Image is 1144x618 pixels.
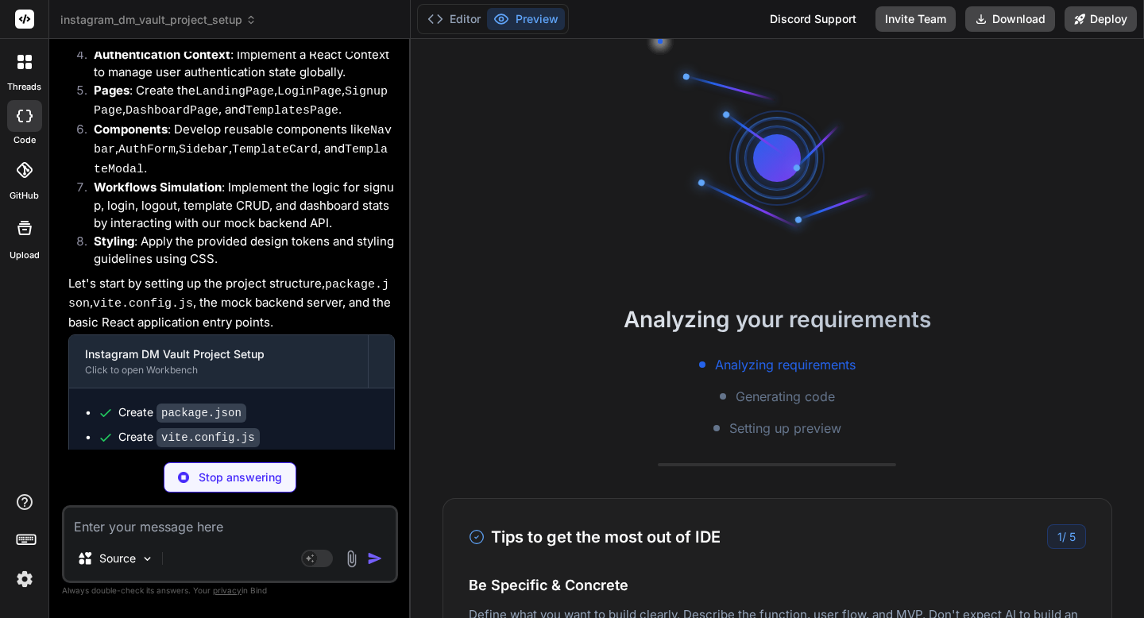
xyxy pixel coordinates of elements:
[94,122,168,137] strong: Components
[11,566,38,593] img: settings
[487,8,565,30] button: Preview
[69,335,368,388] button: Instagram DM Vault Project SetupClick to open Workbench
[199,469,282,485] p: Stop answering
[68,275,395,332] p: Let's start by setting up the project structure, , , the mock backend server, and the basic React...
[729,419,841,438] span: Setting up preview
[469,525,721,549] h3: Tips to get the most out of IDE
[10,249,40,262] label: Upload
[94,180,222,195] strong: Workflows Simulation
[157,428,260,447] code: vite.config.js
[157,404,246,423] code: package.json
[736,387,835,406] span: Generating code
[81,46,395,82] li: : Implement a React Context to manage user authentication state globally.
[60,12,257,28] span: instagram_dm_vault_project_setup
[965,6,1055,32] button: Download
[99,550,136,566] p: Source
[342,550,361,568] img: attachment
[1069,530,1076,543] span: 5
[421,8,487,30] button: Editor
[85,364,352,377] div: Click to open Workbench
[85,346,352,362] div: Instagram DM Vault Project Setup
[469,574,1086,596] h4: Be Specific & Concrete
[213,585,242,595] span: privacy
[118,404,246,421] div: Create
[93,297,193,311] code: vite.config.js
[10,189,39,203] label: GitHub
[875,6,956,32] button: Invite Team
[118,143,176,156] code: AuthForm
[126,104,218,118] code: DashboardPage
[62,583,398,598] p: Always double-check its answers. Your in Bind
[760,6,866,32] div: Discord Support
[232,143,318,156] code: TemplateCard
[94,47,230,62] strong: Authentication Context
[367,550,383,566] img: icon
[14,133,36,147] label: code
[277,85,342,98] code: LoginPage
[245,104,338,118] code: TemplatesPage
[81,179,395,233] li: : Implement the logic for signup, login, logout, template CRUD, and dashboard stats by interactin...
[1047,524,1086,549] div: /
[715,355,856,374] span: Analyzing requirements
[81,233,395,268] li: : Apply the provided design tokens and styling guidelines using CSS.
[195,85,274,98] code: LandingPage
[1065,6,1137,32] button: Deploy
[118,429,260,446] div: Create
[179,143,229,156] code: Sidebar
[1057,530,1062,543] span: 1
[7,80,41,94] label: threads
[94,234,134,249] strong: Styling
[141,552,154,566] img: Pick Models
[81,82,395,121] li: : Create the , , , , and .
[94,83,129,98] strong: Pages
[81,121,395,180] li: : Develop reusable components like , , , , and .
[411,303,1144,336] h2: Analyzing your requirements
[94,143,388,176] code: TemplateModal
